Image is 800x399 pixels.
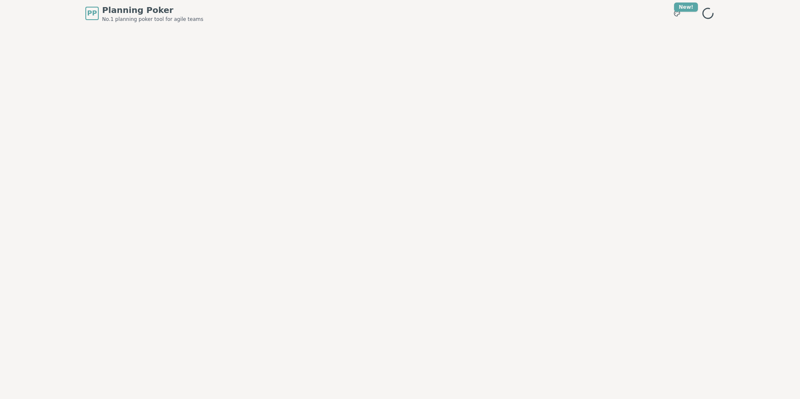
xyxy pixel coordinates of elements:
span: No.1 planning poker tool for agile teams [102,16,203,23]
div: New! [674,3,698,12]
button: New! [669,6,685,21]
span: Planning Poker [102,4,203,16]
a: PPPlanning PokerNo.1 planning poker tool for agile teams [85,4,203,23]
span: PP [87,8,97,18]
